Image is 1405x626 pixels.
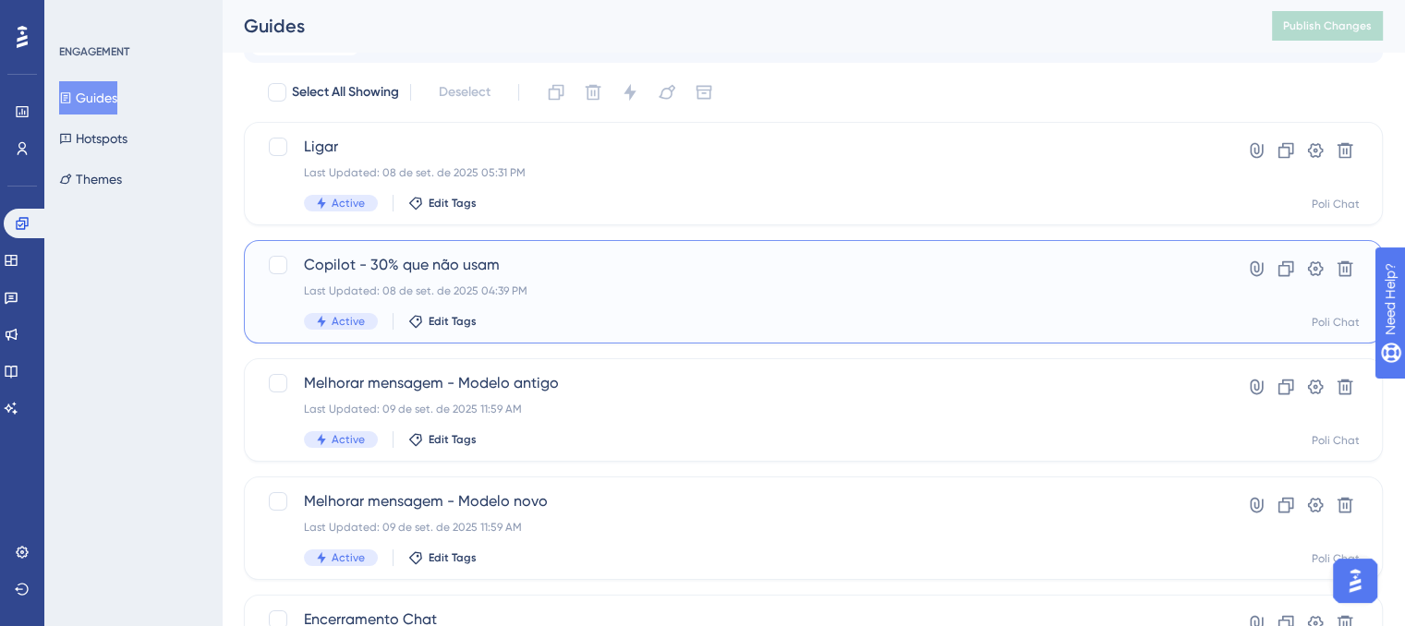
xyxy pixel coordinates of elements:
div: Last Updated: 09 de set. de 2025 11:59 AM [304,520,1175,535]
div: Guides [244,13,1226,39]
span: Melhorar mensagem - Modelo antigo [304,372,1175,394]
div: Last Updated: 08 de set. de 2025 04:39 PM [304,283,1175,298]
span: Deselect [439,81,491,103]
button: Edit Tags [408,432,477,447]
iframe: UserGuiding AI Assistant Launcher [1327,553,1383,608]
span: Active [332,432,365,447]
button: Edit Tags [408,550,477,565]
span: Active [332,314,365,329]
span: Publish Changes [1283,18,1372,33]
button: Publish Changes [1272,11,1383,41]
span: Edit Tags [429,314,477,329]
button: Deselect [422,76,507,109]
div: ENGAGEMENT [59,44,129,59]
div: Last Updated: 08 de set. de 2025 05:31 PM [304,165,1175,180]
div: Poli Chat [1312,315,1360,330]
span: Select All Showing [292,81,399,103]
button: Edit Tags [408,314,477,329]
button: Guides [59,81,117,114]
button: Hotspots [59,122,127,155]
div: Poli Chat [1312,551,1360,566]
span: Melhorar mensagem - Modelo novo [304,490,1175,512]
span: Active [332,550,365,565]
div: Poli Chat [1312,197,1360,211]
div: Poli Chat [1312,433,1360,448]
div: Last Updated: 09 de set. de 2025 11:59 AM [304,402,1175,416]
button: Edit Tags [408,196,477,211]
span: Edit Tags [429,432,477,447]
span: Ligar [304,136,1175,158]
span: Edit Tags [429,196,477,211]
span: Need Help? [43,5,115,27]
span: Edit Tags [429,550,477,565]
span: Copilot - 30% que não usam [304,254,1175,276]
button: Themes [59,163,122,196]
span: Active [332,196,365,211]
